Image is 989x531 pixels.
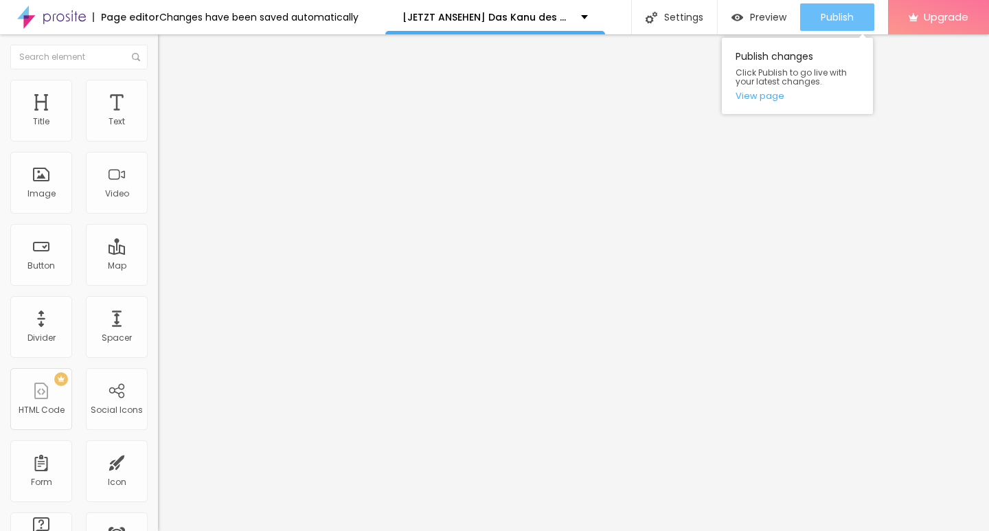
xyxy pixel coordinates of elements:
[33,117,49,126] div: Title
[10,45,148,69] input: Search element
[821,12,854,23] span: Publish
[108,261,126,271] div: Map
[750,12,786,23] span: Preview
[91,405,143,415] div: Social Icons
[108,477,126,487] div: Icon
[158,34,989,531] iframe: Editor
[105,189,129,199] div: Video
[27,333,56,343] div: Divider
[27,189,56,199] div: Image
[132,53,140,61] img: Icone
[736,68,859,86] span: Click Publish to go live with your latest changes.
[93,12,159,22] div: Page editor
[718,3,800,31] button: Preview
[159,12,359,22] div: Changes have been saved automatically
[402,12,571,22] p: [JETZT ANSEHEN] Das Kanu des Manitu Ganzer Film auf Deutsch — 1080p FULL HD!
[800,3,874,31] button: Publish
[19,405,65,415] div: HTML Code
[109,117,125,126] div: Text
[736,91,859,100] a: View page
[646,12,657,23] img: Icone
[731,12,743,23] img: view-1.svg
[31,477,52,487] div: Form
[27,261,55,271] div: Button
[102,333,132,343] div: Spacer
[924,11,968,23] span: Upgrade
[722,38,873,114] div: Publish changes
